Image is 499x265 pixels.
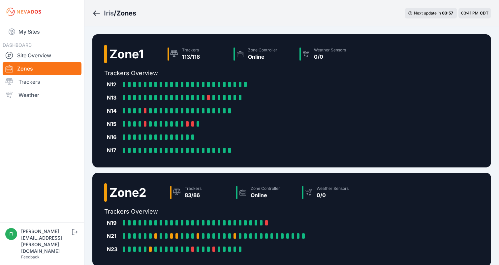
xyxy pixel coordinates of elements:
[3,62,81,75] a: Zones
[3,75,81,88] a: Trackers
[107,94,120,102] div: N13
[92,5,136,22] nav: Breadcrumb
[299,183,365,202] a: Weather Sensors0/0
[104,207,365,216] h2: Trackers Overview
[185,186,202,191] div: Trackers
[104,69,363,78] h2: Trackers Overview
[104,9,114,18] a: Iris
[5,7,42,17] img: Nevados
[248,47,277,53] div: Zone Controller
[116,9,136,18] h3: Zones
[317,186,349,191] div: Weather Sensors
[114,9,116,18] span: /
[317,191,349,199] div: 0/0
[185,191,202,199] div: 83/86
[107,232,120,240] div: N21
[314,47,346,53] div: Weather Sensors
[182,47,200,53] div: Trackers
[107,133,120,141] div: N16
[480,11,488,15] span: CDT
[109,47,144,61] h2: Zone 1
[3,88,81,102] a: Weather
[107,245,120,253] div: N23
[182,53,200,61] div: 113/118
[107,219,120,227] div: N19
[3,49,81,62] a: Site Overview
[21,228,71,254] div: [PERSON_NAME][EMAIL_ADDRESS][PERSON_NAME][DOMAIN_NAME]
[297,45,363,63] a: Weather Sensors0/0
[109,186,146,199] h2: Zone 2
[442,11,454,16] div: 03 : 57
[251,191,280,199] div: Online
[107,80,120,88] div: N12
[3,42,32,48] span: DASHBOARD
[3,24,81,40] a: My Sites
[248,53,277,61] div: Online
[461,11,479,15] span: 03:41 PM
[107,146,120,154] div: N17
[168,183,234,202] a: Trackers83/86
[414,11,441,15] span: Next update in
[107,120,120,128] div: N15
[107,107,120,115] div: N14
[21,254,40,259] a: Feedback
[165,45,231,63] a: Trackers113/118
[5,228,17,240] img: fidel.lopez@prim.com
[314,53,346,61] div: 0/0
[251,186,280,191] div: Zone Controller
